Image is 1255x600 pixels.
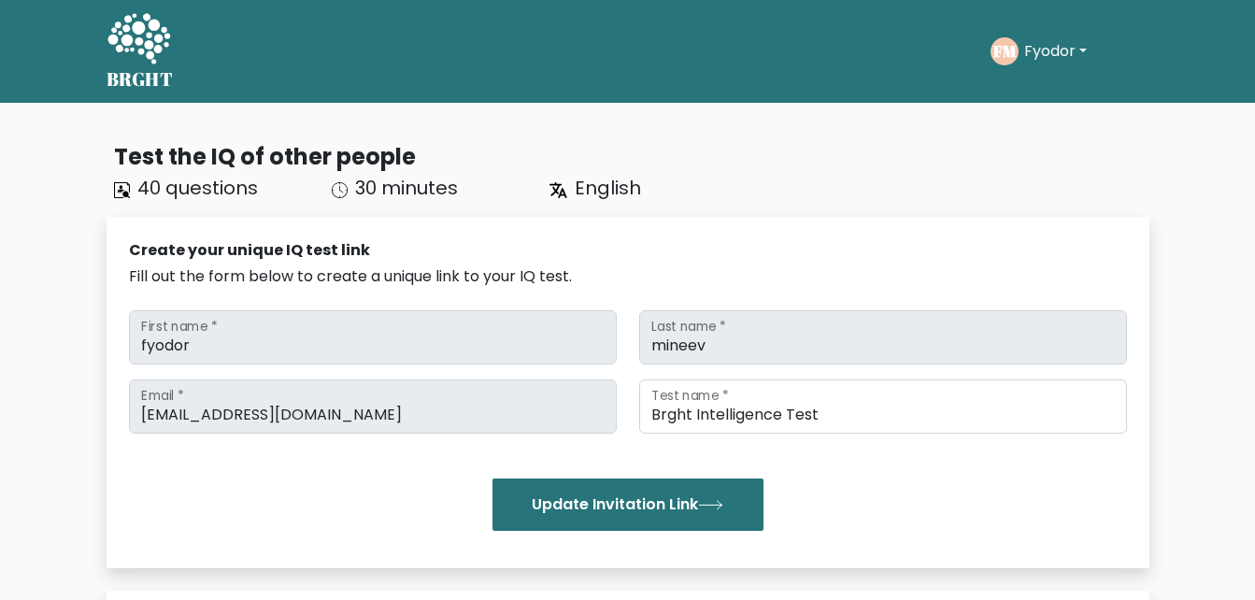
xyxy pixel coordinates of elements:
[107,7,174,95] a: BRGHT
[114,140,1149,174] div: Test the IQ of other people
[993,40,1017,62] text: FM
[129,265,1127,288] div: Fill out the form below to create a unique link to your IQ test.
[137,175,258,201] span: 40 questions
[1019,39,1092,64] button: Fyodor
[355,175,458,201] span: 30 minutes
[129,239,1127,262] div: Create your unique IQ test link
[107,68,174,91] h5: BRGHT
[492,479,763,531] button: Update Invitation Link
[639,379,1127,434] input: Test name
[575,175,641,201] span: English
[129,310,617,364] input: First name
[639,310,1127,364] input: Last name
[129,379,617,434] input: Email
